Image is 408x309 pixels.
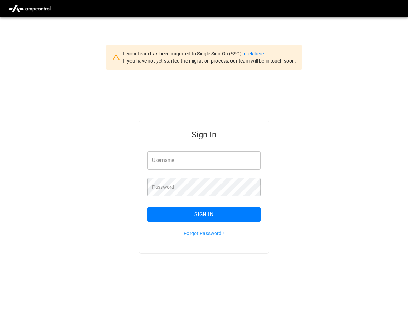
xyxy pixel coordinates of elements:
[147,207,261,222] button: Sign In
[147,129,261,140] h5: Sign In
[123,58,296,64] span: If you have not yet started the migration process, our team will be in touch soon.
[5,2,54,15] img: ampcontrol.io logo
[123,51,244,56] span: If your team has been migrated to Single Sign On (SSO),
[244,51,265,56] a: click here.
[147,230,261,237] p: Forgot Password?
